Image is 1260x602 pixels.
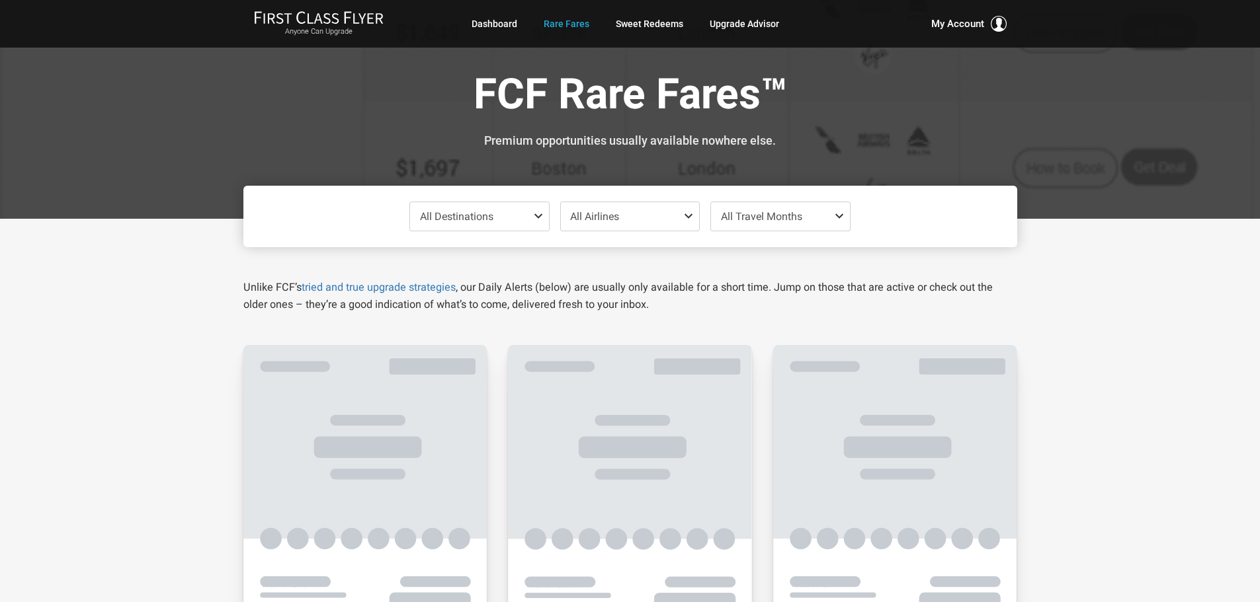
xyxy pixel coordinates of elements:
[931,16,1007,32] button: My Account
[616,12,683,36] a: Sweet Redeems
[254,11,384,24] img: First Class Flyer
[302,281,456,293] a: tried and true upgrade strategies
[544,12,589,36] a: Rare Fares
[420,210,493,223] span: All Destinations
[254,27,384,36] small: Anyone Can Upgrade
[570,210,619,223] span: All Airlines
[721,210,802,223] span: All Travel Months
[472,12,517,36] a: Dashboard
[710,12,779,36] a: Upgrade Advisor
[253,134,1007,147] h3: Premium opportunities usually available nowhere else.
[254,11,384,37] a: First Class FlyerAnyone Can Upgrade
[243,279,1017,313] p: Unlike FCF’s , our Daily Alerts (below) are usually only available for a short time. Jump on thos...
[253,71,1007,122] h1: FCF Rare Fares™
[931,16,984,32] span: My Account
